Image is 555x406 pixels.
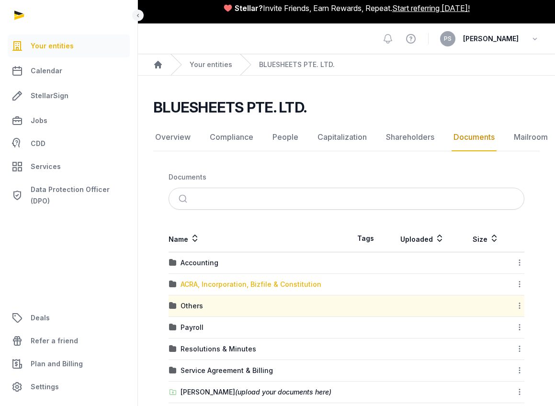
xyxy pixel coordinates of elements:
span: StellarSign [31,90,68,101]
a: Overview [153,124,193,151]
a: People [271,124,300,151]
a: BLUESHEETS PTE. LTD. [259,60,335,69]
div: Service Agreement & Billing [181,366,273,375]
img: folder.svg [169,345,177,353]
img: folder.svg [169,367,177,374]
button: PS [440,31,455,46]
span: [PERSON_NAME] [463,33,519,45]
img: folder.svg [169,324,177,331]
div: Payroll [181,323,204,332]
span: PS [444,36,452,42]
nav: Breadcrumb [169,167,524,188]
a: Plan and Billing [8,352,130,375]
a: Your entities [190,60,232,69]
span: Services [31,161,61,172]
nav: Tabs [153,124,540,151]
a: StellarSign [8,84,130,107]
img: folder.svg [169,281,177,288]
th: Size [460,225,511,252]
span: Stellar? [235,2,263,14]
span: Settings [31,381,59,393]
a: Data Protection Officer (DPO) [8,180,130,211]
span: Calendar [31,65,62,77]
span: Refer a friend [31,335,78,347]
a: Jobs [8,109,130,132]
th: Tags [347,225,385,252]
img: folder.svg [169,259,177,267]
nav: Breadcrumb [138,54,555,76]
a: Deals [8,306,130,329]
span: CDD [31,138,45,149]
th: Name [169,225,347,252]
span: Data Protection Officer (DPO) [31,184,126,207]
span: Your entities [31,40,74,52]
img: folder.svg [169,302,177,310]
a: Settings [8,375,130,398]
a: Shareholders [384,124,436,151]
img: folder-upload.svg [169,388,177,396]
span: Jobs [31,115,47,126]
a: Compliance [208,124,255,151]
a: Refer a friend [8,329,130,352]
th: Uploaded [385,225,460,252]
a: Calendar [8,59,130,82]
iframe: Chat Widget [383,295,555,406]
div: Accounting [181,258,218,268]
h2: BLUESHEETS PTE. LTD. [153,99,306,116]
a: CDD [8,134,130,153]
a: Capitalization [316,124,369,151]
span: Plan and Billing [31,358,83,370]
button: Submit [173,188,195,209]
div: [PERSON_NAME] [181,387,331,397]
a: Services [8,155,130,178]
a: Start referring [DATE]! [392,2,470,14]
div: Documents [169,172,206,182]
a: Documents [452,124,497,151]
a: Mailroom [512,124,550,151]
div: ACRA, Incorporation, Bizfile & Constitution [181,280,321,289]
span: Deals [31,312,50,324]
div: Others [181,301,203,311]
span: (upload your documents here) [235,388,331,396]
a: Your entities [8,34,130,57]
div: Resolutions & Minutes [181,344,256,354]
